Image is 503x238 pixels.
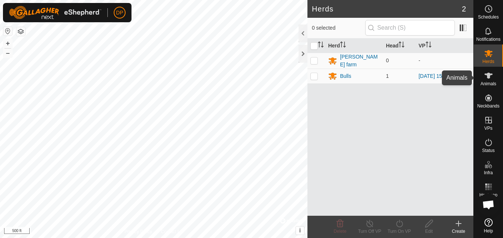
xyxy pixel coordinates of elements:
[16,27,25,36] button: Map Layers
[334,229,347,234] span: Delete
[340,43,346,49] p-sorticon: Activate to sort
[477,104,499,108] span: Neckbands
[484,229,493,233] span: Help
[479,193,497,197] span: Heatmap
[416,39,473,53] th: VP
[482,59,494,64] span: Herds
[480,82,496,86] span: Animals
[9,6,101,19] img: Gallagher Logo
[383,39,416,53] th: Head
[325,39,383,53] th: Herd
[476,37,500,42] span: Notifications
[426,43,432,49] p-sorticon: Activate to sort
[3,27,12,36] button: Reset Map
[474,215,503,236] a: Help
[419,73,454,79] a: [DATE] 155200
[340,72,351,80] div: Bulls
[312,24,365,32] span: 0 selected
[484,126,492,130] span: VPs
[444,228,473,235] div: Create
[414,228,444,235] div: Edit
[365,20,455,36] input: Search (S)
[340,53,380,69] div: [PERSON_NAME] farm
[477,194,500,216] div: Open chat
[386,73,389,79] span: 1
[384,228,414,235] div: Turn On VP
[399,43,404,49] p-sorticon: Activate to sort
[484,171,493,175] span: Infra
[161,228,183,235] a: Contact Us
[296,227,304,235] button: i
[318,43,324,49] p-sorticon: Activate to sort
[299,227,301,234] span: i
[462,3,466,14] span: 2
[482,148,494,153] span: Status
[478,15,499,19] span: Schedules
[312,4,462,13] h2: Herds
[124,228,152,235] a: Privacy Policy
[116,9,123,17] span: DP
[3,49,12,57] button: –
[3,39,12,48] button: +
[355,228,384,235] div: Turn Off VP
[416,53,473,69] td: -
[386,57,389,63] span: 0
